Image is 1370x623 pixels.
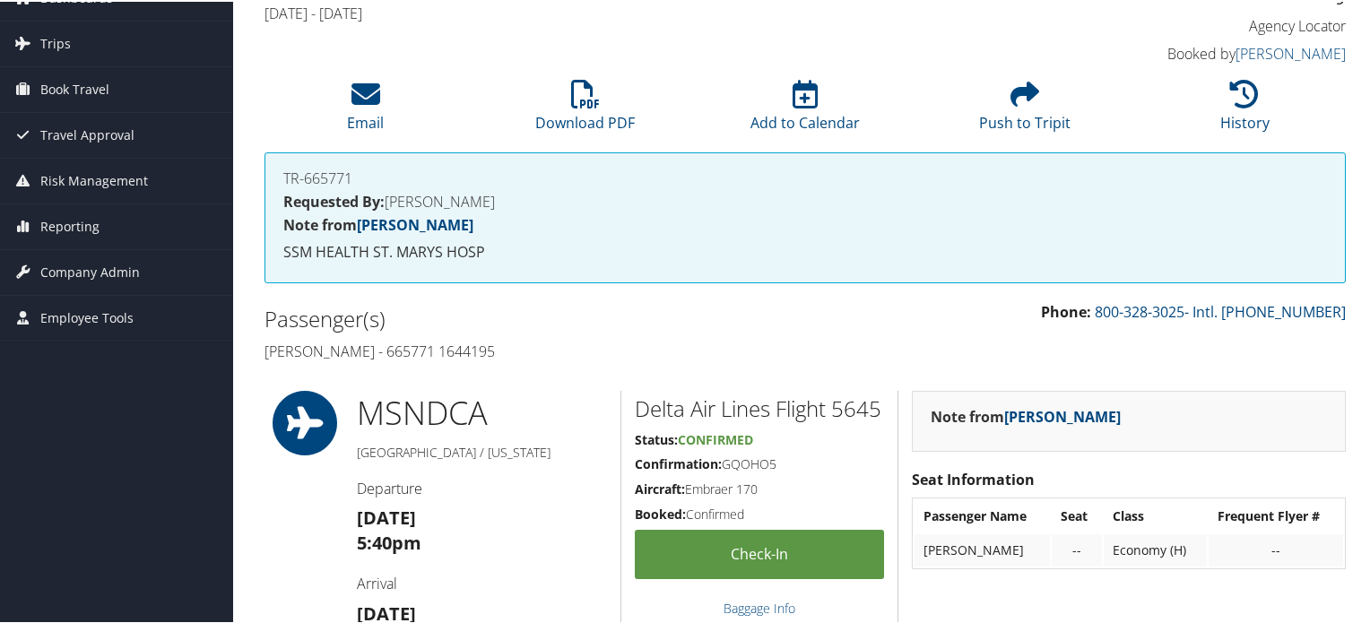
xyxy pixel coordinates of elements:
[40,294,134,339] span: Employee Tools
[357,529,421,553] strong: 5:40pm
[357,477,607,497] h4: Departure
[347,88,384,131] a: Email
[635,479,685,496] strong: Aircraft:
[1220,88,1270,131] a: History
[283,169,1327,184] h4: TR-665771
[724,598,795,615] a: Baggage Info
[40,111,134,156] span: Travel Approval
[1236,42,1346,62] a: [PERSON_NAME]
[1104,532,1206,565] td: Economy (H)
[357,572,607,592] h4: Arrival
[40,65,109,110] span: Book Travel
[357,213,473,233] a: [PERSON_NAME]
[264,340,792,359] h4: [PERSON_NAME] - 665771 1644195
[1096,14,1346,34] h4: Agency Locator
[1218,541,1334,557] div: --
[635,504,884,522] h5: Confirmed
[40,157,148,202] span: Risk Management
[283,190,385,210] strong: Requested By:
[635,429,678,446] strong: Status:
[1061,541,1093,557] div: --
[1104,498,1206,531] th: Class
[912,468,1035,488] strong: Seat Information
[40,20,71,65] span: Trips
[283,239,1327,263] p: SSM HEALTH ST. MARYS HOSP
[635,454,722,471] strong: Confirmation:
[931,405,1121,425] strong: Note from
[750,88,860,131] a: Add to Calendar
[264,302,792,333] h2: Passenger(s)
[635,454,884,472] h5: GQOHO5
[357,504,416,528] strong: [DATE]
[635,392,884,422] h2: Delta Air Lines Flight 5645
[283,193,1327,207] h4: [PERSON_NAME]
[635,479,884,497] h5: Embraer 170
[678,429,753,446] span: Confirmed
[915,532,1050,565] td: [PERSON_NAME]
[1004,405,1121,425] a: [PERSON_NAME]
[1095,300,1346,320] a: 800-328-3025- Intl. [PHONE_NUMBER]
[635,504,686,521] strong: Booked:
[635,528,884,577] a: Check-in
[915,498,1050,531] th: Passenger Name
[357,442,607,460] h5: [GEOGRAPHIC_DATA] / [US_STATE]
[283,213,473,233] strong: Note from
[1096,42,1346,62] h4: Booked by
[1209,498,1343,531] th: Frequent Flyer #
[979,88,1071,131] a: Push to Tripit
[40,203,100,247] span: Reporting
[40,248,140,293] span: Company Admin
[535,88,635,131] a: Download PDF
[357,389,607,434] h1: MSN DCA
[1052,498,1102,531] th: Seat
[264,2,1069,22] h4: [DATE] - [DATE]
[1041,300,1091,320] strong: Phone:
